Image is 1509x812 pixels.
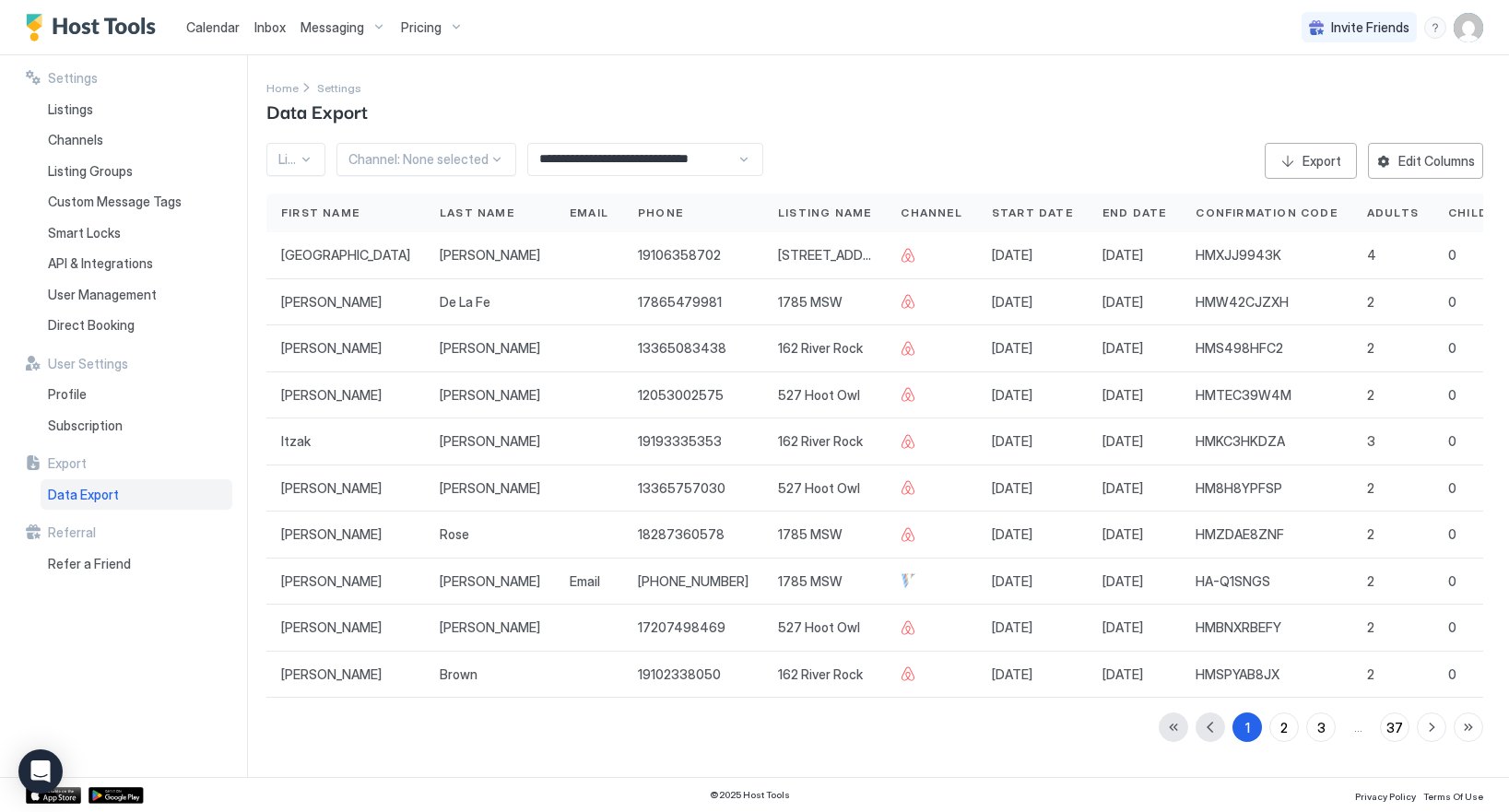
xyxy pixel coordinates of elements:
[1196,205,1337,221] span: Confirmation Code
[1232,712,1262,742] button: 1
[1367,526,1374,543] span: 2
[48,386,87,403] span: Profile
[778,573,843,590] span: 1785 MSW
[1424,17,1446,39] div: menu
[186,18,240,37] a: Calendar
[778,526,843,543] span: 1785 MSW
[1102,294,1143,311] span: [DATE]
[1367,205,1419,221] span: Adults
[48,317,135,334] span: Direct Booking
[1367,433,1375,450] span: 3
[778,480,860,497] span: 527 Hoot Owl
[266,77,299,97] a: Home
[48,356,128,372] span: User Settings
[992,205,1073,221] span: Start Date
[1368,143,1483,179] button: Edit Columns
[41,248,232,279] a: API & Integrations
[440,619,540,636] span: [PERSON_NAME]
[1196,666,1279,683] span: HMSPYAB8JX
[992,573,1032,590] span: [DATE]
[638,433,722,450] span: 19193335353
[281,619,382,636] span: [PERSON_NAME]
[1102,480,1143,497] span: [DATE]
[570,573,600,590] span: Email
[710,789,790,801] span: © 2025 Host Tools
[317,81,361,95] span: Settings
[1386,718,1403,737] div: 37
[440,526,469,543] span: Rose
[301,19,364,36] span: Messaging
[18,749,63,794] div: Open Intercom Messenger
[26,787,81,804] a: App Store
[1269,712,1299,742] button: 2
[254,18,286,37] a: Inbox
[41,310,232,341] a: Direct Booking
[1448,340,1456,357] span: 0
[48,255,153,272] span: API & Integrations
[1367,573,1374,590] span: 2
[48,418,123,434] span: Subscription
[266,97,368,124] span: Data Export
[41,548,232,580] a: Refer a Friend
[992,619,1032,636] span: [DATE]
[440,247,540,264] span: [PERSON_NAME]
[778,205,871,221] span: Listing Name
[186,19,240,35] span: Calendar
[88,787,144,804] div: Google Play Store
[1448,666,1456,683] span: 0
[440,666,477,683] span: Brown
[1196,433,1285,450] span: HMKC3HKDZA
[281,205,360,221] span: First Name
[41,186,232,218] a: Custom Message Tags
[281,387,382,404] span: [PERSON_NAME]
[254,19,286,35] span: Inbox
[48,455,87,472] span: Export
[1367,387,1374,404] span: 2
[48,132,103,148] span: Channels
[1102,247,1143,264] span: [DATE]
[440,480,540,497] span: [PERSON_NAME]
[440,340,540,357] span: [PERSON_NAME]
[1355,791,1416,802] span: Privacy Policy
[1448,480,1456,497] span: 0
[281,480,382,497] span: [PERSON_NAME]
[778,247,871,264] span: [STREET_ADDRESS]
[1102,387,1143,404] span: [DATE]
[41,410,232,441] a: Subscription
[266,81,299,95] span: Home
[41,479,232,511] a: Data Export
[778,340,863,357] span: 162 River Rock
[992,666,1032,683] span: [DATE]
[1367,480,1374,497] span: 2
[440,433,540,450] span: [PERSON_NAME]
[638,573,749,590] span: [PHONE_NUMBER]
[281,666,382,683] span: [PERSON_NAME]
[1196,387,1291,404] span: HMTEC39W4M
[1380,712,1409,742] button: 37
[1367,340,1374,357] span: 2
[1102,573,1143,590] span: [DATE]
[1355,785,1416,805] a: Privacy Policy
[1102,619,1143,636] span: [DATE]
[26,14,164,41] div: Host Tools Logo
[281,573,382,590] span: [PERSON_NAME]
[281,433,311,450] span: Itzak
[638,619,725,636] span: 17207498469
[1306,712,1336,742] button: 3
[317,77,361,97] div: Breadcrumb
[992,294,1032,311] span: [DATE]
[638,340,726,357] span: 13365083438
[638,666,721,683] span: 19102338050
[1303,151,1341,171] div: Export
[1265,143,1357,179] button: Export
[401,19,442,36] span: Pricing
[1448,387,1456,404] span: 0
[48,194,182,210] span: Custom Message Tags
[1102,340,1143,357] span: [DATE]
[440,573,540,590] span: [PERSON_NAME]
[992,247,1032,264] span: [DATE]
[440,205,514,221] span: Last Name
[638,294,722,311] span: 17865479981
[778,666,863,683] span: 162 River Rock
